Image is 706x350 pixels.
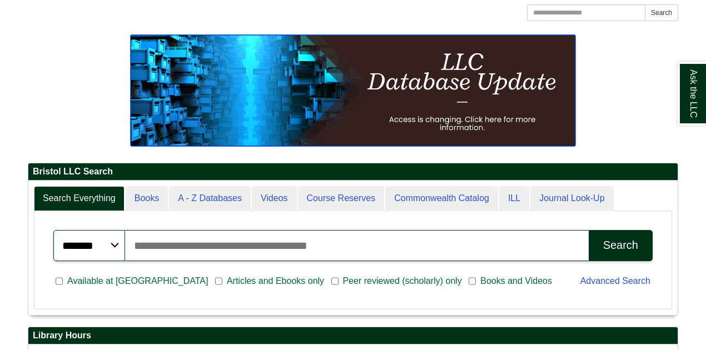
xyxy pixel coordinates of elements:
[222,274,329,288] span: Articles and Ebooks only
[589,230,653,261] button: Search
[469,276,476,286] input: Books and Videos
[331,276,339,286] input: Peer reviewed (scholarly) only
[603,239,638,252] div: Search
[385,186,498,211] a: Commonwealth Catalog
[252,186,297,211] a: Videos
[645,4,678,21] button: Search
[56,276,63,286] input: Available at [GEOGRAPHIC_DATA]
[530,186,613,211] a: Journal Look-Up
[63,274,212,288] span: Available at [GEOGRAPHIC_DATA]
[126,186,168,211] a: Books
[169,186,251,211] a: A - Z Databases
[339,274,466,288] span: Peer reviewed (scholarly) only
[298,186,385,211] a: Course Reserves
[580,276,650,286] a: Advanced Search
[34,186,125,211] a: Search Everything
[131,35,575,146] img: HTML tutorial
[476,274,556,288] span: Books and Videos
[215,276,222,286] input: Articles and Ebooks only
[28,327,678,344] h2: Library Hours
[28,163,678,181] h2: Bristol LLC Search
[499,186,529,211] a: ILL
